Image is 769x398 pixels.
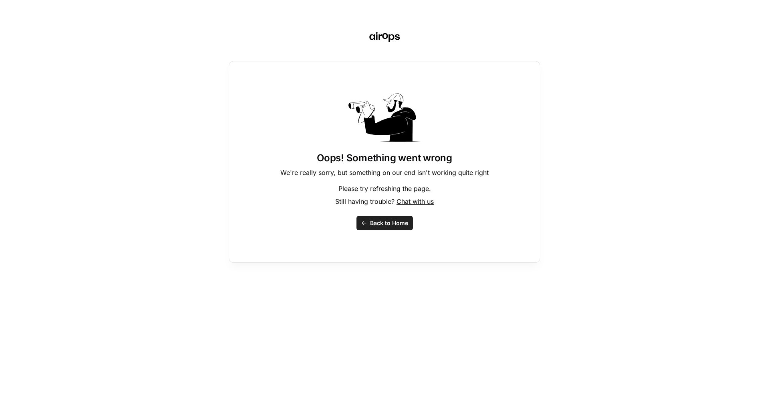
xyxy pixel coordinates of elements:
button: Back to Home [356,216,413,230]
p: We're really sorry, but something on our end isn't working quite right [280,168,489,177]
p: Still having trouble? [335,197,434,206]
p: Please try refreshing the page. [338,184,431,193]
span: Back to Home [370,219,408,227]
span: Chat with us [397,197,434,205]
h1: Oops! Something went wrong [317,152,452,164]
